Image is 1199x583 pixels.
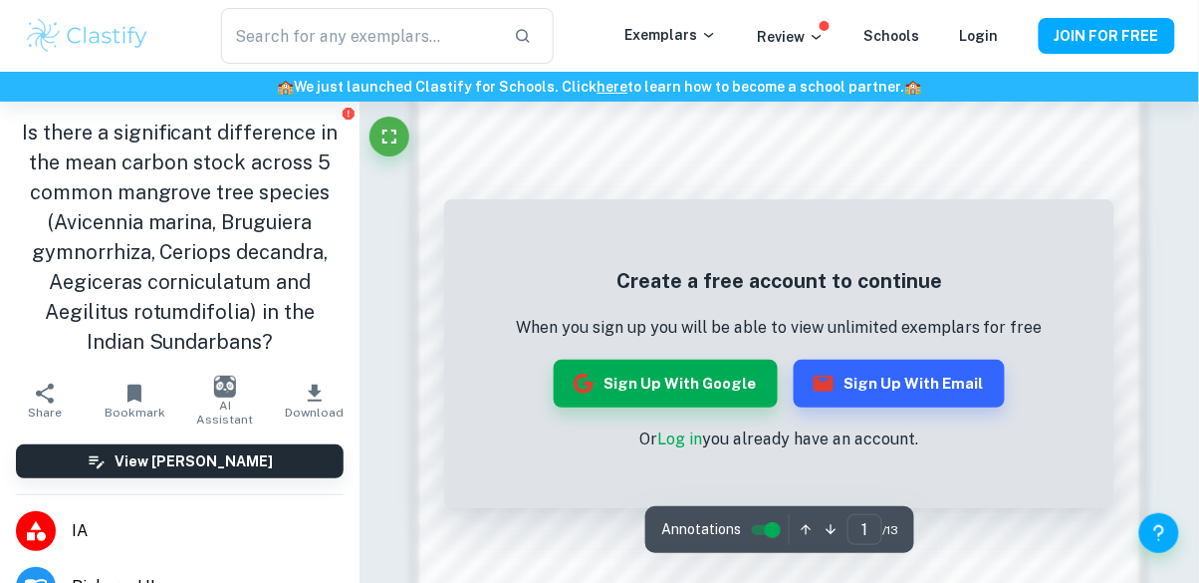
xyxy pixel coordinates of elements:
span: AI Assistant [192,399,258,427]
p: When you sign up you will be able to view unlimited exemplars for free [516,316,1043,340]
input: Search for any exemplars... [221,8,497,64]
a: Log in [658,430,703,448]
button: Bookmark [90,373,179,429]
button: Report issue [341,106,356,121]
button: Sign up with Google [554,360,778,408]
button: AI Assistant [180,373,270,429]
button: Help and Feedback [1139,513,1179,553]
a: Schools [864,28,920,44]
h6: We just launched Clastify for Schools. Click to learn how to become a school partner. [4,76,1195,98]
span: / 13 [882,521,898,539]
span: Download [286,406,345,420]
button: Fullscreen [369,117,409,156]
h5: Create a free account to continue [516,266,1043,296]
button: View [PERSON_NAME] [16,444,344,478]
h1: Is there a significant difference in the mean carbon stock across 5 common mangrove tree species ... [16,118,344,357]
span: Share [28,406,62,420]
p: Or you already have an account. [516,428,1043,451]
button: Sign up with Email [794,360,1005,408]
img: Clastify logo [24,16,150,56]
h6: View [PERSON_NAME] [115,450,273,472]
button: Download [270,373,360,429]
a: Login [960,28,999,44]
span: Annotations [661,519,741,540]
p: Exemplars [624,24,717,46]
button: JOIN FOR FREE [1039,18,1175,54]
a: here [598,79,628,95]
span: IA [72,519,344,543]
p: Review [757,26,825,48]
img: AI Assistant [214,376,236,398]
span: 🏫 [278,79,295,95]
span: 🏫 [905,79,922,95]
span: Bookmark [105,406,165,420]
